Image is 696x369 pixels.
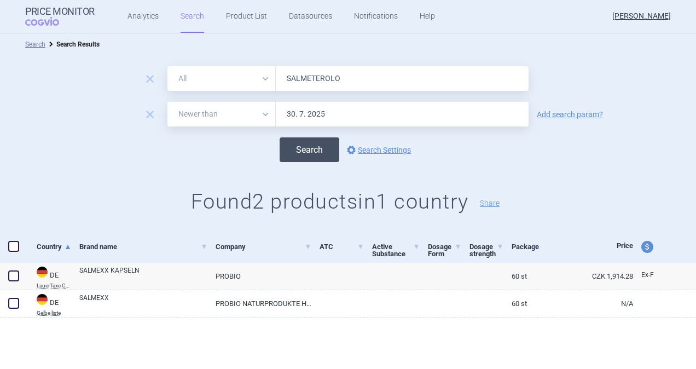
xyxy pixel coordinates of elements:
[25,6,95,27] a: Price MonitorCOGVIO
[280,137,339,162] button: Search
[633,267,674,284] a: Ex-F
[538,263,633,290] a: CZK 1,914.28
[372,233,420,267] a: Active Substance
[207,290,312,317] a: PROBIO NATURPRODUKTE HANDELSGESELLSCHAFT MBH
[538,290,633,317] a: N/A
[37,283,71,289] abbr: LauerTaxe CGM — Complex database for German drug information provided by commercial provider CGM ...
[320,233,364,260] a: ATC
[25,41,45,48] a: Search
[641,271,654,279] span: Ex-factory price
[25,39,45,50] li: Search
[79,233,207,260] a: Brand name
[25,17,74,26] span: COGVIO
[25,6,95,17] strong: Price Monitor
[37,310,71,316] abbr: Gelbe liste — Gelbe Liste online database by Medizinische Medien Informations GmbH (MMI), Germany
[37,267,48,278] img: Germany
[207,263,312,290] a: PROBIO
[503,263,538,290] a: 60 St
[345,143,411,157] a: Search Settings
[45,39,100,50] li: Search Results
[512,233,538,260] a: Package
[428,233,461,267] a: Dosage Form
[469,233,503,267] a: Dosage strength
[79,293,207,313] a: SALMEXX
[503,290,538,317] a: 60 ST
[79,266,207,285] a: SALMEXX KAPSELN
[537,111,603,118] a: Add search param?
[37,294,48,305] img: Germany
[216,233,312,260] a: Company
[28,293,71,316] a: DEDEGelbe liste
[480,199,500,207] button: Share
[37,233,71,260] a: Country
[56,41,100,48] strong: Search Results
[28,266,71,289] a: DEDELauerTaxe CGM
[617,241,633,250] span: Price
